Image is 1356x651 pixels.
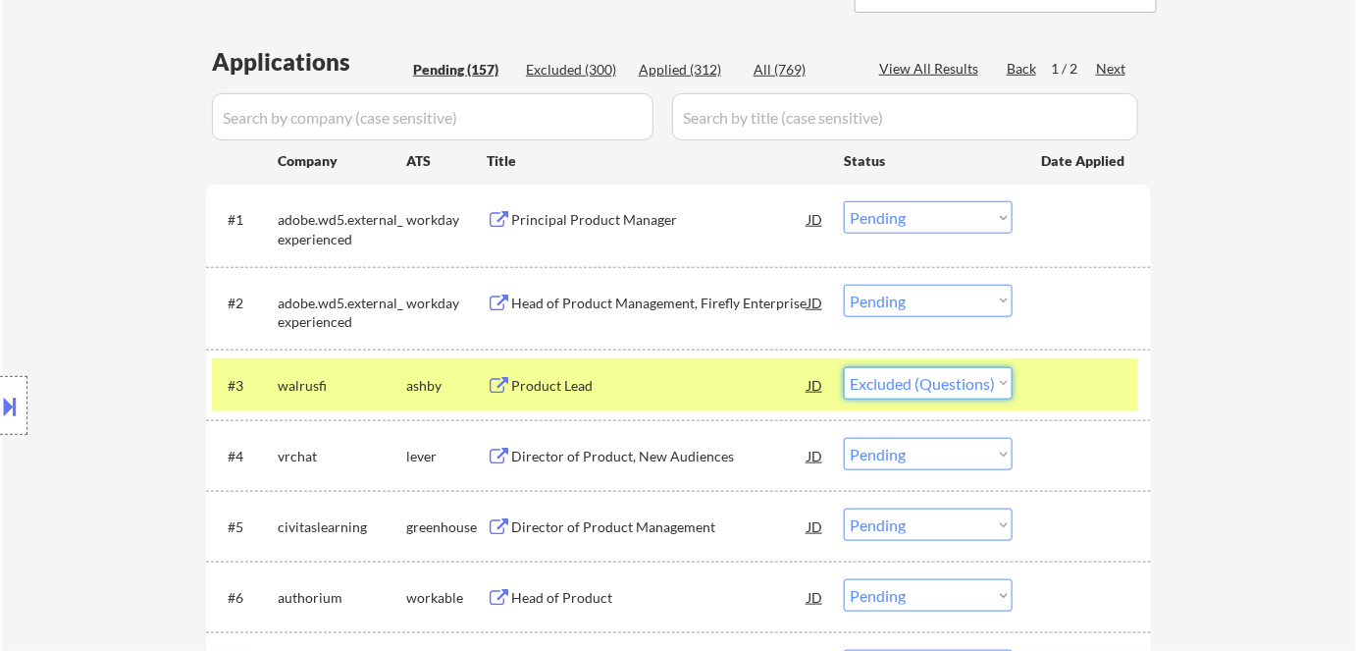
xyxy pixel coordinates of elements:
[1051,59,1096,79] div: 1 / 2
[406,210,487,230] div: workday
[406,376,487,396] div: ashby
[212,93,653,140] input: Search by company (case sensitive)
[879,59,984,79] div: View All Results
[511,588,808,608] div: Head of Product
[806,367,825,403] div: JD
[806,579,825,615] div: JD
[487,151,825,171] div: Title
[406,294,487,313] div: workday
[511,447,808,466] div: Director of Product, New Audiences
[639,60,737,80] div: Applied (312)
[406,151,487,171] div: ATS
[1096,59,1127,79] div: Next
[806,285,825,320] div: JD
[672,93,1138,140] input: Search by title (case sensitive)
[844,142,1013,178] div: Status
[212,50,406,74] div: Applications
[511,210,808,230] div: Principal Product Manager
[511,376,808,396] div: Product Lead
[511,517,808,537] div: Director of Product Management
[806,509,825,544] div: JD
[1007,59,1038,79] div: Back
[754,60,852,80] div: All (769)
[406,447,487,466] div: lever
[413,60,511,80] div: Pending (157)
[406,517,487,537] div: greenhouse
[406,588,487,608] div: workable
[526,60,624,80] div: Excluded (300)
[806,201,825,237] div: JD
[806,438,825,473] div: JD
[511,294,808,313] div: Head of Product Management, Firefly Enterprise
[1041,151,1127,171] div: Date Applied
